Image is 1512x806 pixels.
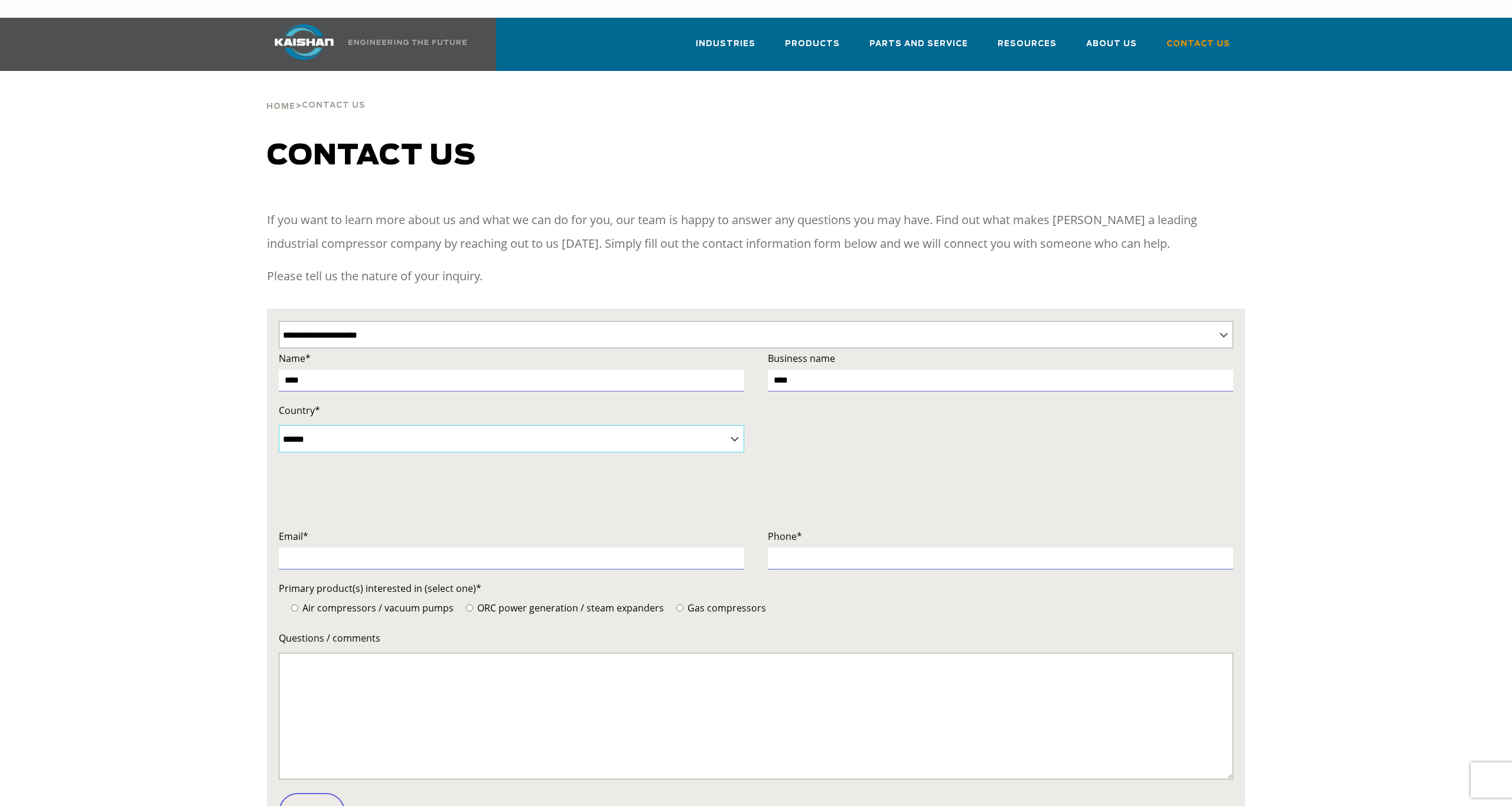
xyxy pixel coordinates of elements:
label: Name* [279,350,744,367]
span: Parts and Service [869,37,968,51]
label: Email* [279,528,744,545]
span: Home [266,103,295,111]
a: Kaishan USA [260,18,469,71]
span: About Us [1086,37,1137,51]
a: Resources [998,28,1057,69]
img: Engineering the future [348,40,467,45]
a: Parts and Service [869,28,968,69]
a: Contact Us [1166,28,1230,69]
span: Contact Us [302,102,366,109]
label: Phone* [768,528,1233,545]
span: Contact Us [1166,37,1230,51]
span: Gas compressors [685,601,766,614]
img: kaishan logo [260,24,348,60]
a: About Us [1086,28,1137,69]
p: If you want to learn more about us and what we can do for you, our team is happy to answer any qu... [267,208,1245,255]
div: > [266,71,366,116]
span: ORC power generation / steam expanders [475,601,664,614]
input: Air compressors / vacuum pumps [291,604,298,611]
input: ORC power generation / steam expanders [466,604,473,611]
label: Questions / comments [279,630,1233,646]
label: Country* [279,402,744,419]
span: Industries [696,37,755,51]
p: Please tell us the nature of your inquiry. [267,264,1245,288]
span: Resources [998,37,1057,51]
a: Home [266,101,295,111]
span: Air compressors / vacuum pumps [300,601,454,614]
span: Products [785,37,840,51]
a: Products [785,28,840,69]
input: Gas compressors [676,604,683,611]
span: Contact us [267,142,476,170]
a: Industries [696,28,755,69]
label: Business name [768,350,1233,367]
